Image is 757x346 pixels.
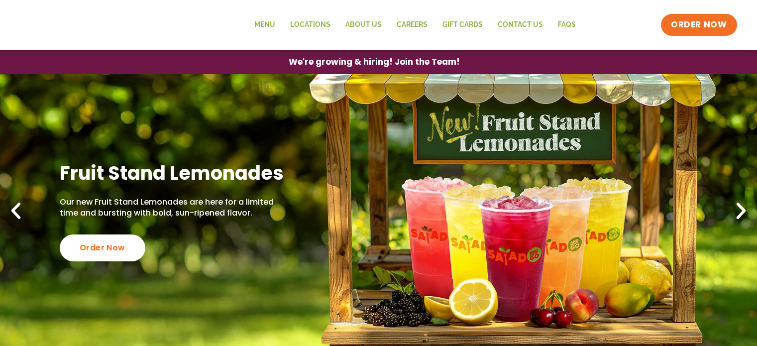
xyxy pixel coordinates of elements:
a: Contact Us [490,13,550,36]
nav: Menu [247,13,583,36]
a: Menu [247,13,283,36]
span: We're growing & hiring! Join the Team! [289,58,460,66]
div: Order Now [60,234,145,261]
a: FAQs [550,13,583,36]
a: About Us [338,13,389,36]
a: We're growing & hiring! Join the Team! [274,50,475,74]
p: Our new Fruit Stand Lemonades are here for a limited time and bursting with bold, sun-ripened fla... [60,197,290,219]
span: ORDER NOW [671,19,727,31]
a: GIFT CARDS [435,13,490,36]
a: Locations [283,13,338,36]
a: Careers [389,13,435,36]
a: ORDER NOW [661,14,737,36]
img: new-SAG-logo-768×292 [20,5,170,45]
h2: Fruit Stand Lemonades [60,161,290,185]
